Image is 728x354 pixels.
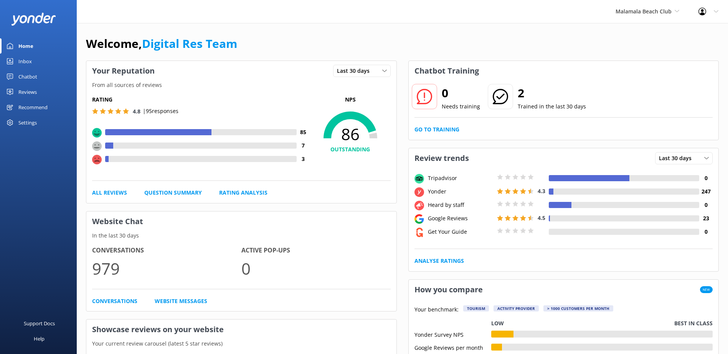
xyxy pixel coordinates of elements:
h4: OUTSTANDING [310,145,391,154]
a: Digital Res Team [142,36,237,51]
h4: 7 [297,141,310,150]
a: All Reviews [92,188,127,197]
div: Yonder Survey NPS [414,331,491,338]
div: Yonder [426,187,495,196]
div: Reviews [18,84,37,100]
div: Recommend [18,100,48,115]
div: Google Reviews [426,214,495,223]
span: 4.3 [538,187,545,195]
div: Google Reviews per month [414,344,491,351]
h3: How you compare [409,280,489,300]
h2: 2 [518,84,586,102]
span: New [700,286,713,293]
div: Support Docs [24,316,55,331]
a: Rating Analysis [219,188,267,197]
img: yonder-white-logo.png [12,13,56,25]
h2: 0 [442,84,480,102]
a: Go to Training [414,125,459,134]
p: Your current review carousel (latest 5 star reviews) [86,339,396,348]
h4: 247 [699,187,713,196]
span: 86 [310,125,391,144]
span: Last 30 days [659,154,696,162]
p: | 95 responses [143,107,178,115]
h4: 85 [297,128,310,136]
span: Malamala Beach Club [616,8,672,15]
h4: 0 [699,201,713,209]
p: From all sources of reviews [86,81,396,89]
p: Low [491,319,504,328]
div: Tripadvisor [426,174,495,182]
h3: Website Chat [86,211,396,231]
span: Last 30 days [337,67,374,75]
div: Chatbot [18,69,37,84]
a: Analyse Ratings [414,257,464,265]
div: Settings [18,115,37,130]
h4: 0 [699,174,713,182]
h4: Active Pop-ups [241,246,391,256]
span: 4.5 [538,214,545,221]
p: 0 [241,256,391,281]
h3: Review trends [409,148,475,168]
p: Trained in the last 30 days [518,102,586,111]
p: Needs training [442,102,480,111]
div: Heard by staff [426,201,495,209]
a: Website Messages [155,297,207,305]
h3: Showcase reviews on your website [86,320,396,339]
p: 979 [92,256,241,281]
p: NPS [310,95,391,104]
h4: 23 [699,214,713,223]
div: Help [34,331,45,346]
p: Your benchmark: [414,305,459,315]
h3: Your Reputation [86,61,160,81]
p: Best in class [674,319,713,328]
div: Home [18,38,33,54]
div: > 1000 customers per month [543,305,613,311]
p: In the last 30 days [86,231,396,240]
div: Activity Provider [494,305,539,311]
div: Inbox [18,54,32,69]
h4: 0 [699,228,713,236]
h5: Rating [92,95,310,104]
h3: Chatbot Training [409,61,485,81]
h1: Welcome, [86,34,237,53]
div: Tourism [463,305,489,311]
h4: 3 [297,155,310,163]
h4: Conversations [92,246,241,256]
div: Get Your Guide [426,228,495,236]
span: 4.8 [133,108,140,115]
a: Conversations [92,297,137,305]
a: Question Summary [144,188,202,197]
